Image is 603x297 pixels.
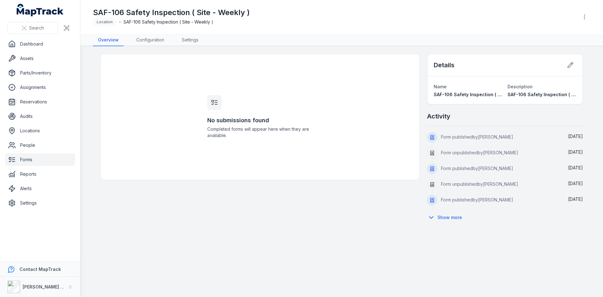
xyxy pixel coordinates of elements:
[207,116,313,125] h3: No submissions found
[434,61,454,69] h2: Details
[5,81,75,94] a: Assignments
[441,197,513,202] span: Form published by [PERSON_NAME]
[23,284,74,289] strong: [PERSON_NAME] Group
[427,211,466,224] button: Show more
[5,110,75,123] a: Audits
[19,267,61,272] strong: Contact MapTrack
[177,34,204,46] a: Settings
[207,126,313,139] span: Completed forms will appear here when they are available.
[441,166,513,171] span: Form published by [PERSON_NAME]
[93,34,124,46] a: Overview
[5,124,75,137] a: Locations
[568,134,583,139] span: [DATE]
[441,150,518,155] span: Form unpublished by [PERSON_NAME]
[508,84,533,89] span: Description
[568,149,583,155] time: 9/10/2025, 12:57:19 PM
[427,112,450,121] h2: Activity
[568,181,583,186] time: 9/10/2025, 10:39:19 AM
[93,8,250,18] h1: SAF-106 Safety Inspection ( Site - Weekly )
[5,153,75,166] a: Forms
[568,196,583,202] span: [DATE]
[5,168,75,180] a: Reports
[5,182,75,195] a: Alerts
[17,4,64,16] a: MapTrack
[568,134,583,139] time: 9/16/2025, 4:18:34 PM
[5,52,75,65] a: Assets
[8,22,58,34] button: Search
[568,196,583,202] time: 9/10/2025, 9:15:25 AM
[568,149,583,155] span: [DATE]
[434,84,447,89] span: Name
[568,181,583,186] span: [DATE]
[29,25,44,31] span: Search
[5,38,75,50] a: Dashboard
[123,19,213,25] span: SAF-106 Safety Inspection ( Site - Weekly )
[5,197,75,209] a: Settings
[568,165,583,170] span: [DATE]
[5,67,75,79] a: Parts/Inventory
[131,34,169,46] a: Configuration
[93,18,117,26] div: Location
[434,92,530,97] span: SAF-106 Safety Inspection ( Site - Weekly )
[5,96,75,108] a: Reservations
[441,181,518,187] span: Form unpublished by [PERSON_NAME]
[441,134,513,140] span: Form published by [PERSON_NAME]
[5,139,75,151] a: People
[568,165,583,170] time: 9/10/2025, 10:57:00 AM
